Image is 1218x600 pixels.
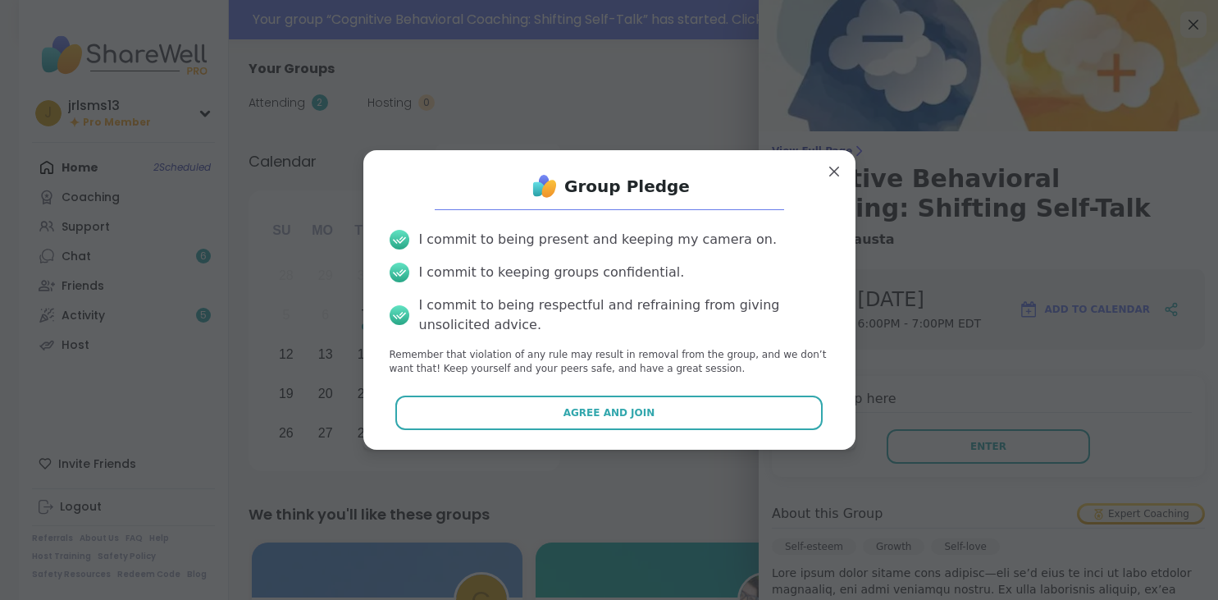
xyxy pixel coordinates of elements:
[528,170,561,203] img: ShareWell Logo
[390,348,829,376] p: Remember that violation of any rule may result in removal from the group, and we don’t want that!...
[395,396,823,430] button: Agree and Join
[564,175,690,198] h1: Group Pledge
[419,295,829,335] div: I commit to being respectful and refraining from giving unsolicited advice.
[419,263,685,282] div: I commit to keeping groups confidential.
[563,405,655,420] span: Agree and Join
[419,230,777,250] div: I commit to being present and keeping my camera on.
